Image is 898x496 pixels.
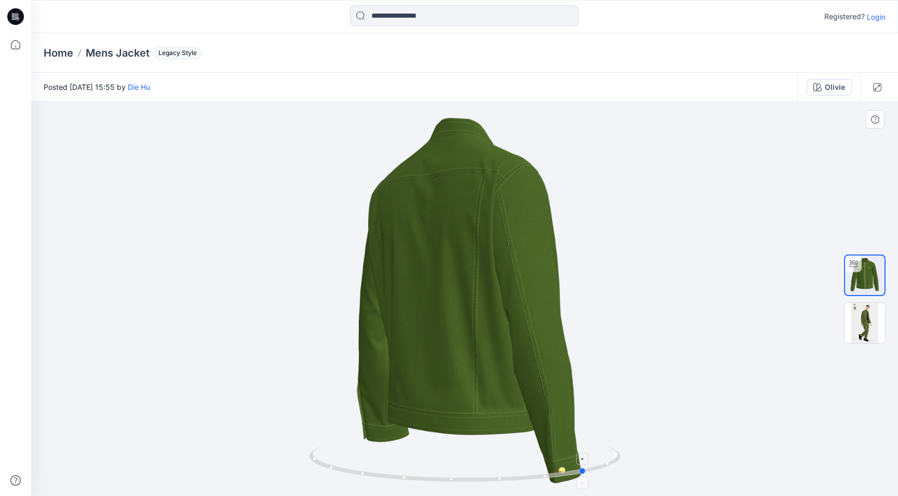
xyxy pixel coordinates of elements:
img: turntable-02-06-2023-06:22:50 [845,256,884,295]
div: Olivie [825,82,845,93]
p: Login [867,11,886,22]
a: Home [44,46,73,60]
button: Olivie [807,79,852,96]
p: Registered? [824,10,865,23]
p: Mens Jacket [86,46,150,60]
img: EcoShot_Aaron_v3_walk-right-01 [845,303,885,343]
span: Legacy Style [154,47,202,59]
span: Posted [DATE] 15:55 by [44,82,150,92]
a: Die Hu [128,83,150,91]
button: Legacy Style [150,46,202,60]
